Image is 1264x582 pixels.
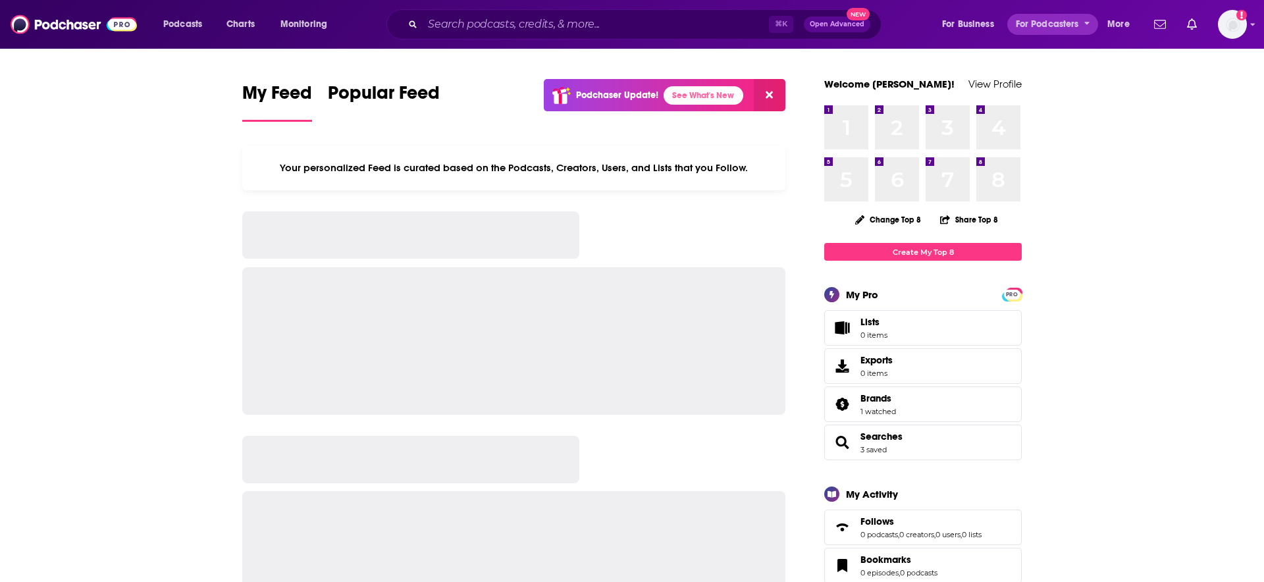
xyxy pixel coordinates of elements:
span: For Podcasters [1016,15,1079,34]
img: Podchaser - Follow, Share and Rate Podcasts [11,12,137,37]
span: , [898,530,899,539]
span: Follows [824,510,1022,545]
span: Popular Feed [328,82,440,112]
a: Bookmarks [860,554,937,566]
span: , [899,568,900,577]
span: Exports [829,357,855,375]
a: Searches [860,431,903,442]
button: Change Top 8 [847,211,929,228]
a: 0 podcasts [860,530,898,539]
span: Brands [824,386,1022,422]
span: Follows [860,516,894,527]
a: Create My Top 8 [824,243,1022,261]
span: Lists [860,316,887,328]
span: 0 items [860,369,893,378]
button: Open AdvancedNew [804,16,870,32]
a: See What's New [664,86,743,105]
span: For Business [942,15,994,34]
a: Brands [829,395,855,413]
a: PRO [1004,289,1020,299]
span: Bookmarks [860,554,911,566]
span: Logged in as rowan.sullivan [1218,10,1247,39]
span: , [961,530,962,539]
span: Monitoring [280,15,327,34]
a: Lists [824,310,1022,346]
p: Podchaser Update! [576,90,658,101]
a: My Feed [242,82,312,122]
a: 0 episodes [860,568,899,577]
span: More [1107,15,1130,34]
button: Share Top 8 [939,207,999,232]
a: Charts [218,14,263,35]
img: User Profile [1218,10,1247,39]
span: My Feed [242,82,312,112]
a: Searches [829,433,855,452]
a: Welcome [PERSON_NAME]! [824,78,955,90]
svg: Add a profile image [1236,10,1247,20]
button: open menu [271,14,344,35]
a: Show notifications dropdown [1149,13,1171,36]
a: 3 saved [860,445,887,454]
div: Your personalized Feed is curated based on the Podcasts, Creators, Users, and Lists that you Follow. [242,145,785,190]
a: 0 users [935,530,961,539]
div: My Activity [846,488,898,500]
a: Follows [860,516,982,527]
span: Exports [860,354,893,366]
div: My Pro [846,288,878,301]
a: 1 watched [860,407,896,416]
a: Exports [824,348,1022,384]
button: Show profile menu [1218,10,1247,39]
button: open menu [933,14,1011,35]
div: Search podcasts, credits, & more... [399,9,894,40]
span: , [934,530,935,539]
span: Podcasts [163,15,202,34]
span: Lists [829,319,855,337]
input: Search podcasts, credits, & more... [423,14,769,35]
span: New [847,8,870,20]
a: View Profile [968,78,1022,90]
button: open menu [154,14,219,35]
span: Open Advanced [810,21,864,28]
span: PRO [1004,290,1020,300]
a: Follows [829,518,855,537]
a: 0 lists [962,530,982,539]
a: Popular Feed [328,82,440,122]
a: 0 podcasts [900,568,937,577]
a: 0 creators [899,530,934,539]
span: Brands [860,392,891,404]
button: open menu [1098,14,1146,35]
span: ⌘ K [769,16,793,33]
span: Charts [226,15,255,34]
span: 0 items [860,331,887,340]
a: Bookmarks [829,556,855,575]
span: Searches [824,425,1022,460]
button: open menu [1007,14,1098,35]
span: Lists [860,316,880,328]
a: Show notifications dropdown [1182,13,1202,36]
a: Brands [860,392,896,404]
